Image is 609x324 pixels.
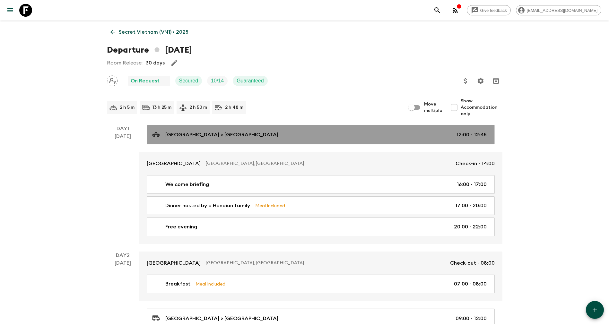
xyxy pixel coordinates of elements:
a: Free evening20:00 - 22:00 [147,217,495,236]
a: [GEOGRAPHIC_DATA] > [GEOGRAPHIC_DATA]12:00 - 12:45 [147,125,495,144]
p: Check-out - 08:00 [450,259,495,267]
div: [DATE] [115,132,131,244]
p: 2 h 50 m [189,104,207,111]
button: Settings [474,74,487,87]
p: 30 days [146,59,165,67]
p: Day 1 [107,125,139,132]
a: Secret Vietnam (VN1) • 2025 [107,26,192,38]
button: menu [4,4,17,17]
div: Secured [175,76,202,86]
a: [GEOGRAPHIC_DATA][GEOGRAPHIC_DATA], [GEOGRAPHIC_DATA]Check-out - 08:00 [139,252,502,275]
p: Meal Included [255,202,285,209]
a: [GEOGRAPHIC_DATA][GEOGRAPHIC_DATA], [GEOGRAPHIC_DATA]Check-in - 14:00 [139,152,502,175]
p: 17:00 - 20:00 [455,202,487,209]
p: Guaranteed [237,77,264,85]
p: 16:00 - 17:00 [457,181,487,188]
p: Secret Vietnam (VN1) • 2025 [119,28,188,36]
p: Dinner hosted by a Hanoian family [165,202,250,209]
h1: Departure [DATE] [107,44,192,56]
a: Dinner hosted by a Hanoian familyMeal Included17:00 - 20:00 [147,196,495,215]
p: Secured [179,77,198,85]
p: Day 2 [107,252,139,259]
p: 13 h 25 m [152,104,171,111]
button: Archive (Completed, Cancelled or Unsynced Departures only) [490,74,502,87]
p: [GEOGRAPHIC_DATA] [147,259,201,267]
p: Free evening [165,223,197,231]
button: search adventures [431,4,444,17]
p: [GEOGRAPHIC_DATA] > [GEOGRAPHIC_DATA] [165,131,278,139]
span: Show Accommodation only [461,98,502,117]
p: 12:00 - 12:45 [457,131,487,139]
p: Room Release: [107,59,143,67]
p: [GEOGRAPHIC_DATA], [GEOGRAPHIC_DATA] [206,160,450,167]
span: [EMAIL_ADDRESS][DOMAIN_NAME] [523,8,601,13]
div: Trip Fill [207,76,228,86]
p: [GEOGRAPHIC_DATA] [147,160,201,167]
p: 07:00 - 08:00 [454,280,487,288]
a: BreakfastMeal Included07:00 - 08:00 [147,275,495,293]
p: Breakfast [165,280,190,288]
a: Welcome briefing16:00 - 17:00 [147,175,495,194]
p: 2 h 5 m [120,104,135,111]
p: Welcome briefing [165,181,209,188]
button: Update Price, Early Bird Discount and Costs [459,74,472,87]
p: 20:00 - 22:00 [454,223,487,231]
span: Move multiple [424,101,443,114]
span: Assign pack leader [107,77,118,82]
a: Give feedback [467,5,511,15]
p: 2 h 48 m [225,104,243,111]
p: [GEOGRAPHIC_DATA], [GEOGRAPHIC_DATA] [206,260,445,266]
p: Check-in - 14:00 [456,160,495,167]
span: Give feedback [477,8,510,13]
div: [EMAIL_ADDRESS][DOMAIN_NAME] [516,5,601,15]
p: On Request [131,77,160,85]
p: [GEOGRAPHIC_DATA] > [GEOGRAPHIC_DATA] [165,315,278,322]
p: 09:00 - 12:00 [456,315,487,322]
p: 10 / 14 [211,77,224,85]
p: Meal Included [196,280,225,287]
